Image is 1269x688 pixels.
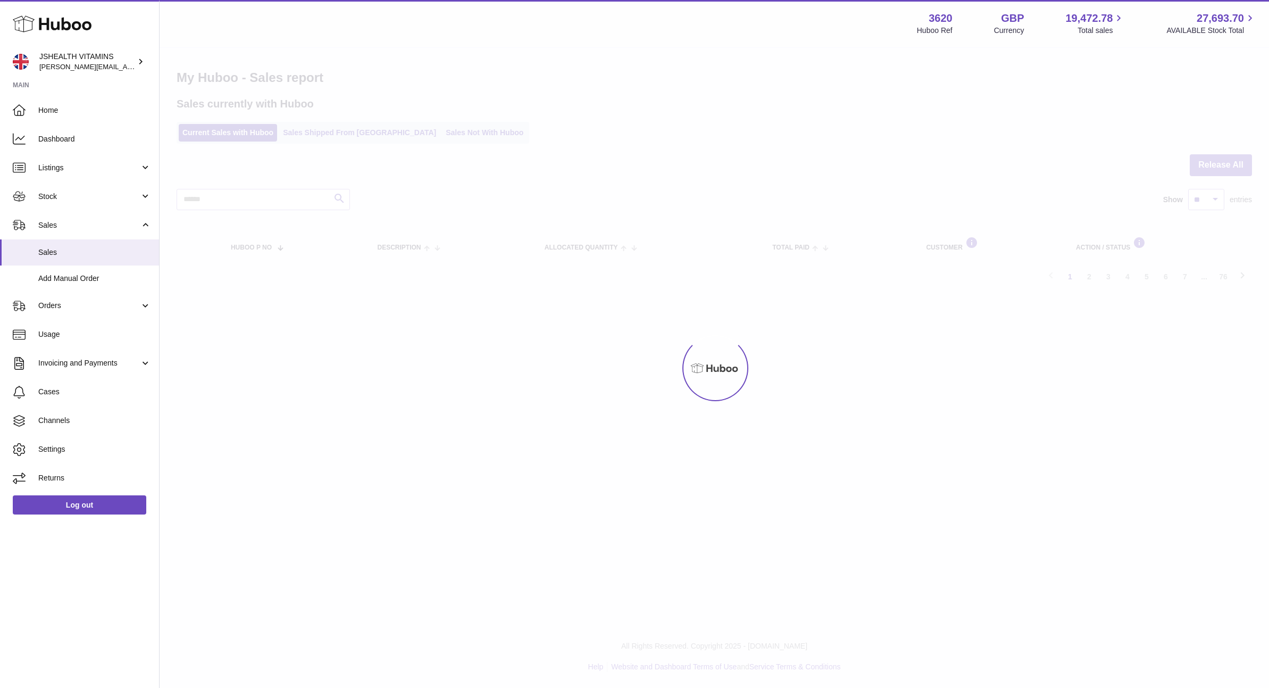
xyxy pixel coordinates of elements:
span: Returns [38,473,151,483]
span: Total sales [1078,26,1125,36]
img: francesca@jshealthvitamins.com [13,54,29,70]
span: Stock [38,192,140,202]
span: Home [38,105,151,115]
strong: GBP [1001,11,1024,26]
span: [PERSON_NAME][EMAIL_ADDRESS][DOMAIN_NAME] [39,62,213,71]
a: 19,472.78 Total sales [1065,11,1125,36]
span: AVAILABLE Stock Total [1166,26,1256,36]
span: Settings [38,444,151,454]
div: Currency [994,26,1024,36]
span: 19,472.78 [1065,11,1113,26]
span: Invoicing and Payments [38,358,140,368]
span: Usage [38,329,151,339]
span: Sales [38,247,151,258]
strong: 3620 [929,11,953,26]
div: JSHEALTH VITAMINS [39,52,135,72]
a: Log out [13,495,146,515]
span: Dashboard [38,134,151,144]
a: 27,693.70 AVAILABLE Stock Total [1166,11,1256,36]
span: Orders [38,301,140,311]
span: Listings [38,163,140,173]
span: Add Manual Order [38,273,151,284]
span: 27,693.70 [1197,11,1244,26]
span: Sales [38,220,140,230]
div: Huboo Ref [917,26,953,36]
span: Channels [38,416,151,426]
span: Cases [38,387,151,397]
